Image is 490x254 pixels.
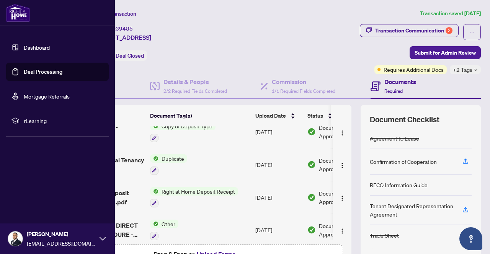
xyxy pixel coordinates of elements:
[307,128,316,136] img: Document Status
[150,187,238,208] button: Status IconRight at Home Deposit Receipt
[150,154,158,163] img: Status Icon
[336,159,348,171] button: Logo
[24,116,103,125] span: rLearning
[446,27,452,34] div: 2
[150,122,216,142] button: Status IconCopy of Deposit Type
[384,88,403,94] span: Required
[459,227,482,250] button: Open asap
[8,231,23,246] img: Profile Icon
[370,202,453,218] div: Tenant Designated Representation Agreement
[252,148,304,181] td: [DATE]
[370,181,428,189] div: RECO Information Guide
[24,93,70,100] a: Mortgage Referrals
[420,9,481,18] article: Transaction saved [DATE]
[370,114,439,125] span: Document Checklist
[304,105,369,126] th: Status
[252,181,304,214] td: [DATE]
[370,231,399,239] div: Trade Sheet
[27,239,96,248] span: [EMAIL_ADDRESS][DOMAIN_NAME]
[252,105,304,126] th: Upload Date
[24,68,62,75] a: Deal Processing
[150,220,178,240] button: Status IconOther
[272,88,335,94] span: 1/1 Required Fields Completed
[339,228,345,234] img: Logo
[307,160,316,169] img: Document Status
[150,220,158,228] img: Status Icon
[24,44,50,51] a: Dashboard
[95,50,147,61] div: Status:
[158,154,187,163] span: Duplicate
[319,189,366,206] span: Document Approved
[336,126,348,138] button: Logo
[336,191,348,204] button: Logo
[469,29,475,35] span: ellipsis
[474,68,478,72] span: down
[319,123,366,140] span: Document Approved
[375,24,452,37] div: Transaction Communication
[95,33,151,42] span: [STREET_ADDRESS]
[163,88,227,94] span: 2/2 Required Fields Completed
[384,77,416,86] h4: Documents
[307,193,316,202] img: Document Status
[95,10,136,17] span: View Transaction
[319,222,366,238] span: Document Approved
[255,112,286,120] span: Upload Date
[158,220,178,228] span: Other
[384,65,444,74] span: Requires Additional Docs
[415,47,476,59] span: Submit for Admin Review
[6,4,30,22] img: logo
[272,77,335,86] h4: Commission
[339,162,345,168] img: Logo
[147,105,252,126] th: Document Tag(s)
[150,187,158,196] img: Status Icon
[116,52,144,59] span: Deal Closed
[307,226,316,234] img: Document Status
[252,116,304,149] td: [DATE]
[163,77,227,86] h4: Details & People
[339,195,345,201] img: Logo
[453,65,472,74] span: +2 Tags
[252,214,304,246] td: [DATE]
[410,46,481,59] button: Submit for Admin Review
[360,24,459,37] button: Transaction Communication2
[150,154,187,175] button: Status IconDuplicate
[319,156,366,173] span: Document Approved
[336,224,348,236] button: Logo
[370,134,419,142] div: Agreement to Lease
[307,112,323,120] span: Status
[27,230,96,238] span: [PERSON_NAME]
[158,187,238,196] span: Right at Home Deposit Receipt
[370,157,437,166] div: Confirmation of Cooperation
[116,25,133,32] span: 39485
[339,130,345,136] img: Logo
